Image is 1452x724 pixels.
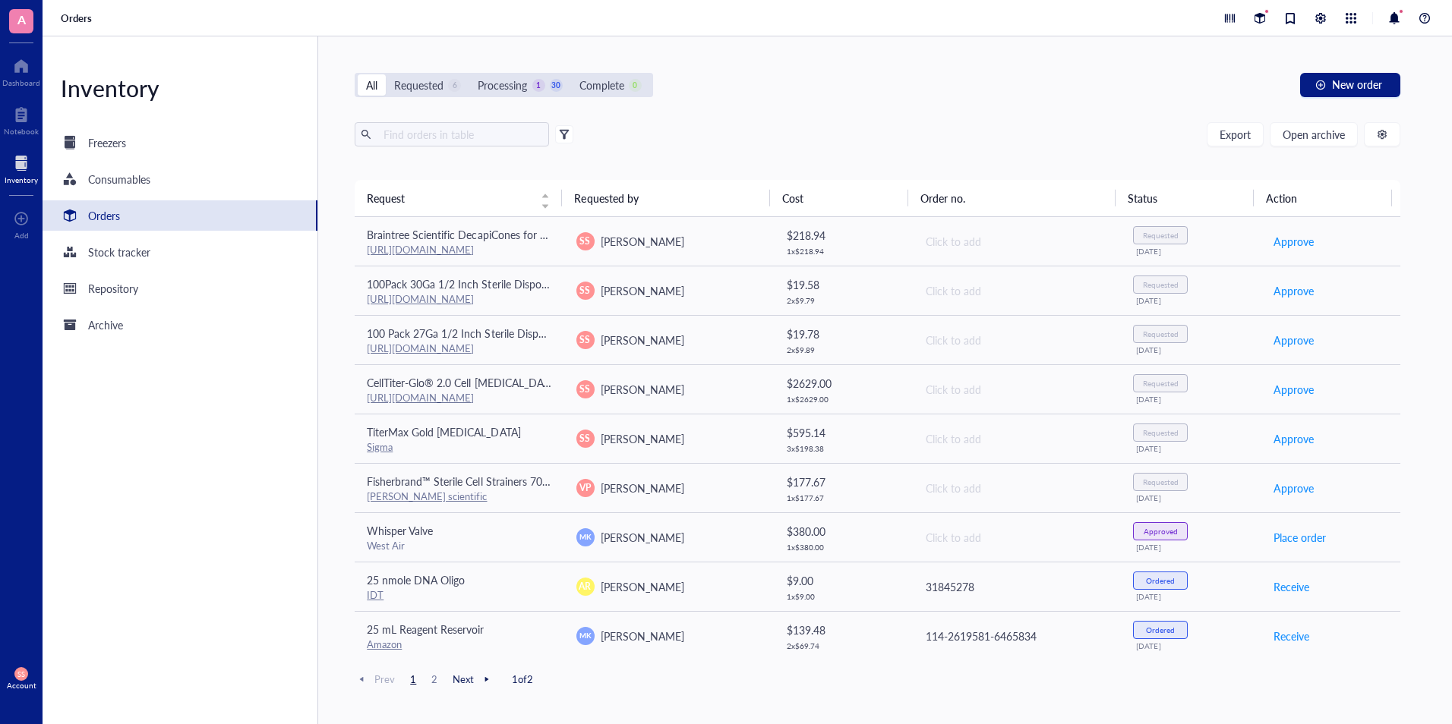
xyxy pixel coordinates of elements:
div: Stock tracker [88,244,150,260]
div: Ordered [1146,625,1175,634]
div: 6 [448,79,461,92]
button: Approve [1273,476,1315,500]
span: A [17,10,26,29]
div: Dashboard [2,78,40,87]
span: Approve [1274,233,1314,250]
a: [URL][DOMAIN_NAME] [367,390,474,404]
span: 25 nmole DNA Oligo [367,572,465,587]
a: Amazon [367,637,402,651]
span: 2 [425,672,443,686]
button: Place order [1273,525,1327,549]
span: SS [579,333,590,347]
div: 114-2619581-6465834 [926,628,1109,644]
span: CellTiter-Glo® 2.0 Cell [MEDICAL_DATA] [367,375,557,390]
td: 114-2619581-6465834 [912,611,1121,660]
span: Approve [1274,480,1314,496]
span: Approve [1274,381,1314,398]
th: Cost [770,180,908,216]
div: [DATE] [1136,395,1248,404]
div: 1 x $ 218.94 [787,247,900,256]
div: $ 177.67 [787,474,900,490]
div: 3 x $ 198.38 [787,444,900,453]
span: [PERSON_NAME] [601,579,684,594]
span: SS [579,432,590,445]
div: 1 x $ 9.00 [787,592,900,601]
div: Inventory [43,73,317,103]
span: Fisherbrand™ Sterile Cell Strainers 70 um [367,474,560,489]
div: [DATE] [1136,493,1248,502]
div: Ordered [1146,576,1175,585]
span: SS [579,235,590,248]
span: [PERSON_NAME] [601,382,684,397]
div: 30 [550,79,563,92]
input: Find orders in table [377,123,543,146]
a: [URL][DOMAIN_NAME] [367,242,474,257]
th: Order no. [908,180,1116,216]
td: Click to add [912,364,1121,414]
span: 100 Pack 27Ga 1/2 Inch Sterile Disposable Injection Needle with Cap for Scientific and Industrial... [367,326,1016,341]
span: [PERSON_NAME] [601,234,684,249]
span: Braintree Scientific DecapiCones for Rats, 4 Dispensers, 50 Cones/ea [367,227,690,242]
div: $ 9.00 [787,572,900,589]
span: VP [579,481,591,495]
div: Complete [579,77,624,93]
div: Requested [1143,280,1179,289]
a: Freezers [43,127,317,158]
div: [DATE] [1136,296,1248,305]
th: Request [355,180,562,216]
a: Sigma [367,439,393,454]
span: Export [1220,128,1251,140]
span: Whisper Valve [367,523,433,538]
div: [DATE] [1136,345,1248,354]
span: TiterMax Gold [MEDICAL_DATA] [367,424,520,439]
span: SS [579,284,590,297]
th: Requested by [562,180,769,216]
div: Consumables [88,171,150,187]
span: Approve [1274,332,1314,348]
td: Click to add [912,217,1121,266]
div: Requested [1143,477,1179,486]
button: Receive [1273,574,1310,599]
td: Click to add [912,463,1121,512]
span: [PERSON_NAME] [601,628,684,644]
div: 0 [629,79,642,92]
div: $ 2629.00 [787,375,900,392]
span: 1 of 2 [512,672,533,686]
div: West Air [367,539,551,552]
div: 2 x $ 9.89 [787,345,900,354]
div: Requested [394,77,443,93]
a: [URL][DOMAIN_NAME] [367,341,474,355]
a: Dashboard [2,54,40,87]
span: MK [579,531,591,542]
div: $ 19.78 [787,326,900,342]
span: Open archive [1283,128,1345,140]
div: [DATE] [1136,247,1248,256]
div: Click to add [926,282,1109,299]
button: Open archive [1270,122,1358,146]
span: [PERSON_NAME] [601,283,684,298]
span: Receive [1274,578,1309,595]
td: Click to add [912,266,1121,315]
a: Notebook [4,102,39,136]
a: Orders [43,200,317,231]
div: All [366,77,377,93]
span: 100Pack 30Ga 1/2 Inch Sterile Disposable Injection Needle with Cap for Scientific and Industrial ... [367,276,1013,291]
div: 2 x $ 69.74 [787,641,900,650]
button: Approve [1273,279,1315,303]
div: $ 595.14 [787,424,900,441]
a: Consumables [43,164,317,194]
a: Inventory [5,151,38,184]
td: Click to add [912,414,1121,463]
a: Archive [43,310,317,340]
span: SS [17,670,24,678]
div: 31845278 [926,578,1109,595]
span: [PERSON_NAME] [601,332,684,348]
td: 31845278 [912,562,1121,611]
td: Click to add [912,512,1121,562]
div: Requested [1143,231,1179,240]
div: Freezers [88,134,126,151]
div: [DATE] [1136,543,1248,552]
span: [PERSON_NAME] [601,431,684,446]
span: [PERSON_NAME] [601,480,684,496]
div: Click to add [926,381,1109,398]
